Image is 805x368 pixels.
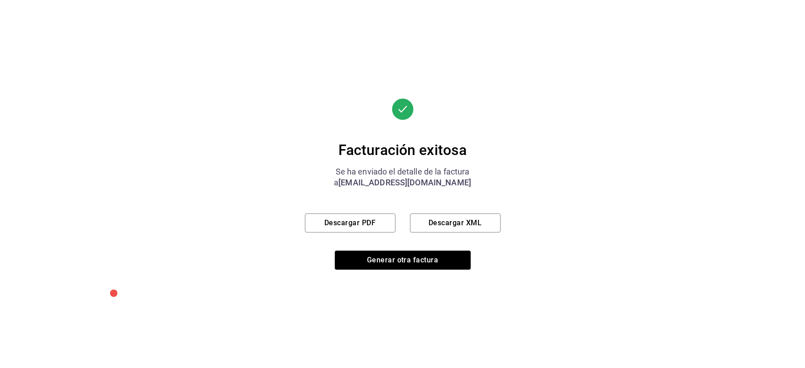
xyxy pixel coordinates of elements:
div: Facturación exitosa [305,141,501,159]
button: Descargar PDF [305,213,395,232]
button: Descargar XML [410,213,501,232]
span: [EMAIL_ADDRESS][DOMAIN_NAME] [338,178,471,187]
div: Se ha enviado el detalle de la factura [305,166,501,177]
button: Generar otra factura [335,251,471,270]
div: a [305,177,501,188]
